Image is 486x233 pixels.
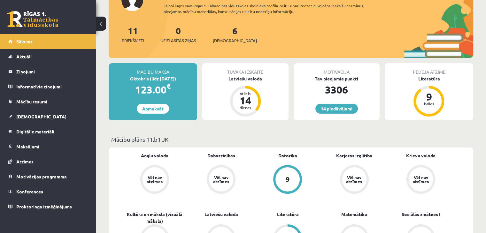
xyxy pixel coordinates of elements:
p: Mācību plāns 11.b1 JK [111,135,471,144]
a: Motivācijas programma [8,169,88,184]
a: Mācību resursi [8,94,88,109]
div: Vēl nav atzīmes [345,175,363,184]
a: Aktuāli [8,49,88,64]
a: Proktoringa izmēģinājums [8,199,88,214]
a: 14 piedāvājumi [315,104,358,114]
a: Apmaksāt [137,104,169,114]
a: Sākums [8,34,88,49]
span: Digitālie materiāli [16,129,54,134]
a: Kultūra un māksla (vizuālā māksla) [121,211,188,224]
a: Literatūra [277,211,298,218]
span: Konferences [16,189,43,194]
a: Informatīvie ziņojumi [8,79,88,94]
div: Tuvākā ieskaite [202,63,288,75]
div: Pēdējā atzīme [385,63,473,75]
a: Ziņojumi [8,64,88,79]
span: Motivācijas programma [16,174,67,179]
a: Vēl nav atzīmes [121,165,188,195]
div: Motivācija [294,63,380,75]
a: Karjeras izglītība [336,152,372,159]
div: dienas [236,106,255,109]
div: Oktobris (līdz [DATE]) [109,75,197,82]
span: Mācību resursi [16,99,47,104]
a: Konferences [8,184,88,199]
div: 123.00 [109,82,197,97]
a: [DEMOGRAPHIC_DATA] [8,109,88,124]
legend: Ziņojumi [16,64,88,79]
a: Angļu valoda [141,152,168,159]
div: Atlicis [236,92,255,95]
span: Atzīmes [16,159,34,164]
span: Neizlasītās ziņas [160,37,196,44]
span: Proktoringa izmēģinājums [16,204,72,209]
div: Literatūra [385,75,473,82]
div: 9 [419,92,438,102]
a: Sociālās zinātnes I [401,211,440,218]
a: 9 [254,165,321,195]
a: Vēl nav atzīmes [321,165,388,195]
div: Vēl nav atzīmes [412,175,430,184]
a: 6[DEMOGRAPHIC_DATA] [213,25,257,44]
div: balles [419,102,438,106]
legend: Informatīvie ziņojumi [16,79,88,94]
legend: Maksājumi [16,139,88,154]
div: Tev pieejamie punkti [294,75,380,82]
a: Rīgas 1. Tālmācības vidusskola [7,11,58,27]
a: Atzīmes [8,154,88,169]
span: [DEMOGRAPHIC_DATA] [16,114,66,119]
a: Krievu valoda [406,152,436,159]
a: Dabaszinības [207,152,235,159]
a: Digitālie materiāli [8,124,88,139]
div: 9 [286,176,290,183]
a: Datorika [278,152,297,159]
a: Maksājumi [8,139,88,154]
a: Literatūra 9 balles [385,75,473,117]
div: Latviešu valoda [202,75,288,82]
a: Vēl nav atzīmes [188,165,254,195]
div: 14 [236,95,255,106]
div: Vēl nav atzīmes [212,175,230,184]
div: Vēl nav atzīmes [146,175,164,184]
a: 11Priekšmeti [122,25,144,44]
a: Vēl nav atzīmes [388,165,454,195]
span: [DEMOGRAPHIC_DATA] [213,37,257,44]
span: Priekšmeti [122,37,144,44]
div: Mācību maksa [109,63,197,75]
a: Latviešu valoda [204,211,238,218]
a: 0Neizlasītās ziņas [160,25,196,44]
a: Matemātika [341,211,367,218]
span: Aktuāli [16,54,32,59]
div: 3306 [294,82,380,97]
a: Latviešu valoda Atlicis 14 dienas [202,75,288,117]
span: Sākums [16,39,33,44]
span: € [166,81,171,91]
div: Laipni lūgts savā Rīgas 1. Tālmācības vidusskolas skolnieka profilā. Šeit Tu vari redzēt tuvojošo... [164,3,382,14]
